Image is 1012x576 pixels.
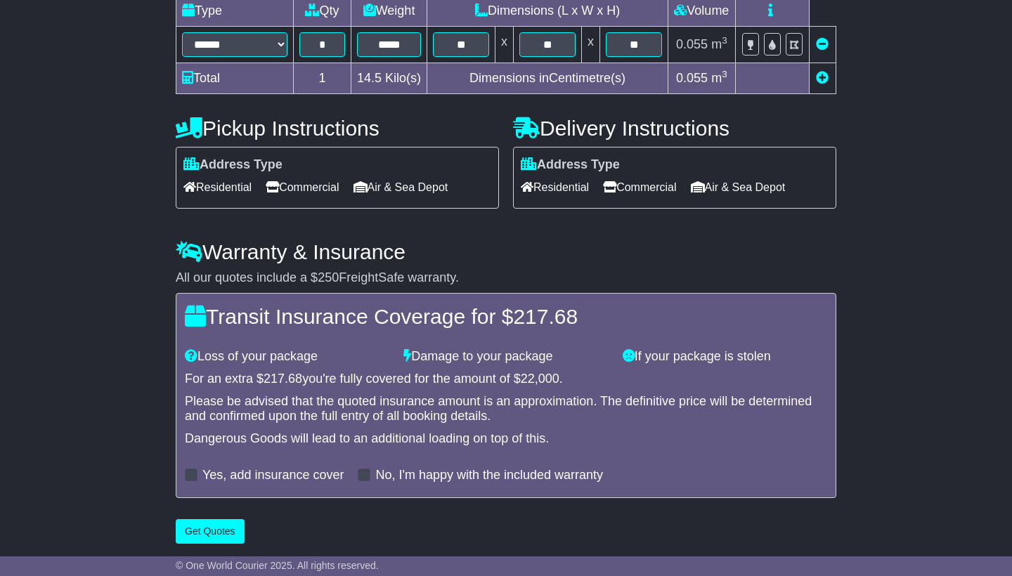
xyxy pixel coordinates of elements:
h4: Warranty & Insurance [176,240,836,263]
span: m [711,71,727,85]
span: Residential [521,176,589,198]
h4: Delivery Instructions [513,117,836,140]
div: If your package is stolen [616,349,834,365]
td: Total [176,63,294,94]
a: Remove this item [816,37,829,51]
label: No, I'm happy with the included warranty [375,468,603,483]
span: m [711,37,727,51]
div: For an extra $ you're fully covered for the amount of $ . [185,372,827,387]
a: Add new item [816,71,829,85]
span: 217.68 [513,305,578,328]
h4: Transit Insurance Coverage for $ [185,305,827,328]
span: 0.055 [676,37,708,51]
span: 0.055 [676,71,708,85]
label: Address Type [183,157,283,173]
div: Please be advised that the quoted insurance amount is an approximation. The definitive price will... [185,394,827,424]
sup: 3 [722,69,727,79]
sup: 3 [722,35,727,46]
td: 1 [294,63,351,94]
div: Loss of your package [178,349,396,365]
td: Dimensions in Centimetre(s) [427,63,668,94]
label: Address Type [521,157,620,173]
td: x [495,27,514,63]
span: Residential [183,176,252,198]
span: 250 [318,270,339,284]
span: © One World Courier 2025. All rights reserved. [176,560,379,571]
span: 22,000 [521,372,559,386]
span: Commercial [603,176,676,198]
button: Get Quotes [176,519,245,544]
span: 217.68 [264,372,302,386]
td: Kilo(s) [351,63,427,94]
div: All our quotes include a $ FreightSafe warranty. [176,270,836,286]
label: Yes, add insurance cover [202,468,344,483]
span: 14.5 [357,71,382,85]
span: Air & Sea Depot [691,176,786,198]
h4: Pickup Instructions [176,117,499,140]
span: Commercial [266,176,339,198]
td: x [582,27,600,63]
div: Dangerous Goods will lead to an additional loading on top of this. [185,431,827,447]
span: Air & Sea Depot [353,176,448,198]
div: Damage to your package [396,349,615,365]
